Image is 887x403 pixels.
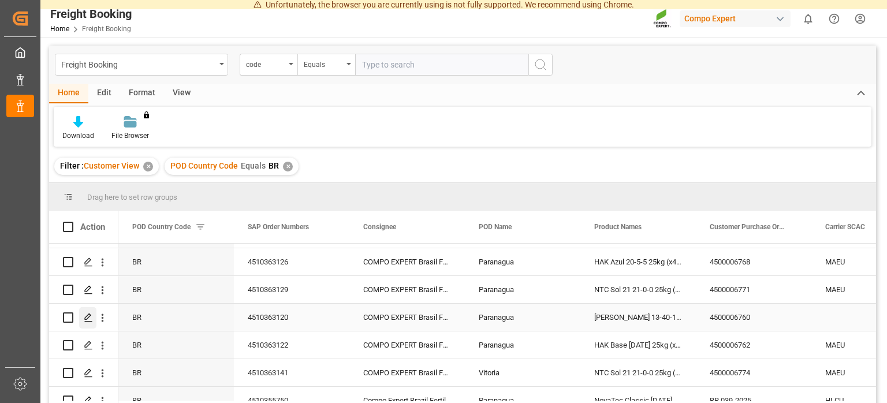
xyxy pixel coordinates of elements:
[248,223,309,231] span: SAP Order Numbers
[349,304,465,331] div: COMPO EXPERT Brasil Fert. Ltda
[465,359,580,386] div: Vitoria
[170,161,238,170] span: POD Country Code
[49,359,118,387] div: Press SPACE to select this row.
[680,10,791,27] div: Compo Expert
[143,162,153,171] div: ✕
[234,359,349,386] div: 4510363141
[132,223,191,231] span: POD Country Code
[580,276,696,303] div: NTC Sol 21 21-0-0 25kg (x48) WW
[696,276,811,303] div: 4500006771
[234,331,349,359] div: 4510363122
[696,304,811,331] div: 4500006760
[241,161,266,170] span: Equals
[795,6,821,32] button: show 0 new notifications
[55,54,228,76] button: open menu
[283,162,293,171] div: ✕
[465,248,580,275] div: Paranagua
[49,304,118,331] div: Press SPACE to select this row.
[696,248,811,275] div: 4500006768
[465,331,580,359] div: Paranagua
[118,276,234,303] div: BR
[580,248,696,275] div: HAK Azul 20-5-5 25kg (x48) BR
[594,223,642,231] span: Product Names
[88,84,120,103] div: Edit
[304,57,343,70] div: Equals
[49,248,118,276] div: Press SPACE to select this row.
[825,223,865,231] span: Carrier SCAC
[710,223,787,231] span: Customer Purchase Order Numbers
[465,304,580,331] div: Paranagua
[580,304,696,331] div: [PERSON_NAME] 13-40-13 25kg (x48) BR
[349,276,465,303] div: COMPO EXPERT Brasil Fert. Ltda
[118,304,234,331] div: BR
[80,222,105,232] div: Action
[120,84,164,103] div: Format
[50,25,69,33] a: Home
[246,57,285,70] div: code
[696,359,811,386] div: 4500006774
[164,84,199,103] div: View
[349,359,465,386] div: COMPO EXPERT Brasil Fert. Ltda
[84,161,139,170] span: Customer View
[528,54,553,76] button: search button
[297,54,355,76] button: open menu
[240,54,297,76] button: open menu
[349,331,465,359] div: COMPO EXPERT Brasil Fert. Ltda
[234,248,349,275] div: 4510363126
[118,331,234,359] div: BR
[465,276,580,303] div: Paranagua
[118,248,234,275] div: BR
[269,161,279,170] span: BR
[49,276,118,304] div: Press SPACE to select this row.
[87,193,177,201] span: Drag here to set row groups
[653,9,672,29] img: Screenshot%202023-09-29%20at%2010.02.21.png_1712312052.png
[363,223,396,231] span: Consignee
[580,331,696,359] div: HAK Base [DATE] 25kg (x48) BR
[60,161,84,170] span: Filter :
[349,248,465,275] div: COMPO EXPERT Brasil Fert. Ltda
[479,223,512,231] span: POD Name
[49,84,88,103] div: Home
[696,331,811,359] div: 4500006762
[61,57,215,71] div: Freight Booking
[234,276,349,303] div: 4510363129
[118,359,234,386] div: BR
[62,130,94,141] div: Download
[50,5,132,23] div: Freight Booking
[821,6,847,32] button: Help Center
[49,331,118,359] div: Press SPACE to select this row.
[234,304,349,331] div: 4510363120
[580,359,696,386] div: NTC Sol 21 21-0-0 25kg (x48) WW
[680,8,795,29] button: Compo Expert
[355,54,528,76] input: Type to search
